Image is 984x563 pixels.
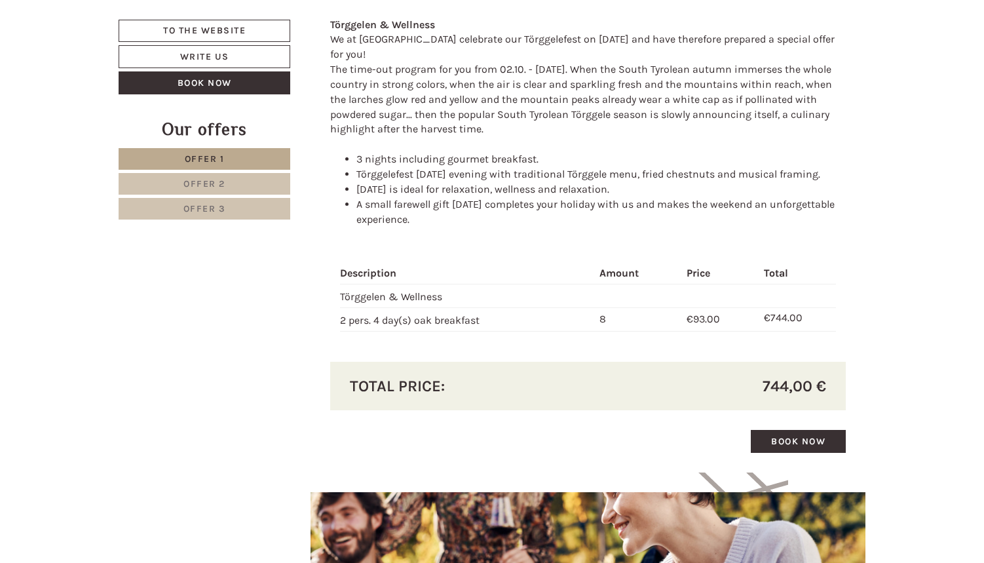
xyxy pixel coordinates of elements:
[330,18,846,33] div: Törggelen & Wellness
[183,203,226,214] span: OFFER 3
[119,117,290,142] div: Our offers
[20,64,152,73] small: 13:39
[594,308,682,332] td: 8
[119,71,290,94] a: Book now
[356,152,846,167] li: 3 nights including gourmet breakfast.
[446,345,515,368] button: send
[356,182,846,197] li: [DATE] is ideal for relaxation, wellness and relaxation.
[681,263,759,284] th: Price
[763,375,826,397] span: 744,00 €
[330,32,846,137] div: We at [GEOGRAPHIC_DATA] celebrate our Törggelefest on [DATE] and have therefore prepared a specia...
[340,308,594,332] td: 2 pers. 4 day(s) oak breakfast
[119,20,290,42] a: TO THE WEBSITE
[340,375,588,397] div: TOTAL PRICE:
[759,308,836,332] td: €744.00
[340,263,594,284] th: Description
[183,178,225,189] span: OFFER 2
[119,45,290,68] a: Write us
[356,197,846,227] li: A small farewell gift [DATE] completes your holiday with us and makes the weekend an unforgettabl...
[356,167,846,182] li: Törggelefest [DATE] evening with traditional Törggele menu, fried chestnuts and musical framing.
[687,313,720,325] span: €93.00
[751,430,846,453] a: Book now
[594,263,682,284] th: Amount
[340,284,594,308] td: Törggelen & Wellness
[185,153,225,165] span: OFFER 1
[759,263,836,284] th: Total
[235,10,280,32] div: [DATE]
[20,38,152,49] div: Hotel B&B Feldmessner
[10,35,159,75] div: Hello, how can we help you?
